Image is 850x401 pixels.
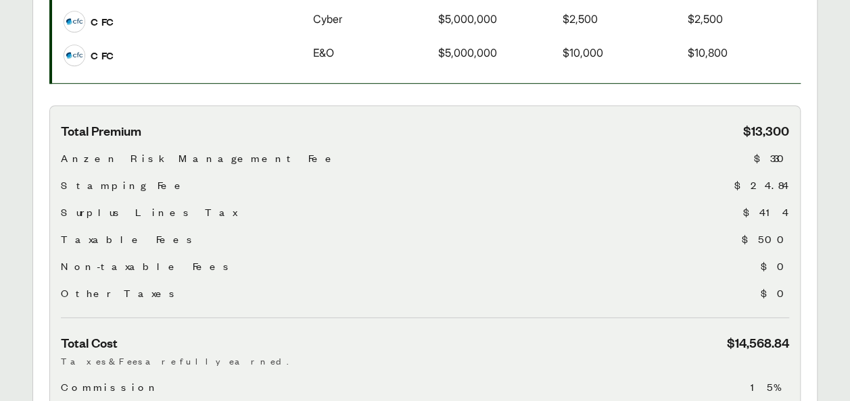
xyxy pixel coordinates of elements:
[438,45,497,61] span: $5,000,000
[761,285,789,301] span: $0
[61,334,118,351] span: Total Cost
[563,11,598,27] span: $2,500
[61,122,141,139] span: Total Premium
[734,177,789,193] span: $24.84
[91,47,117,63] span: CFC
[743,204,789,220] span: $414
[751,379,789,395] span: 15%
[61,258,234,274] span: Non-taxable Fees
[742,231,789,247] span: $500
[313,45,334,61] span: E&O
[61,285,180,301] span: Other Taxes
[563,45,603,61] span: $10,000
[61,177,188,193] span: Stamping Fee
[64,11,85,32] img: CFC logo
[64,45,85,65] img: CFC logo
[61,231,197,247] span: Taxable Fees
[91,14,117,30] span: CFC
[61,354,789,368] p: Taxes & Fees are fully earned.
[754,150,789,166] span: $330
[438,11,497,27] span: $5,000,000
[727,334,789,351] span: $14,568.84
[688,45,728,61] span: $10,800
[761,258,789,274] span: $0
[61,150,339,166] span: Anzen Risk Management Fee
[688,11,723,27] span: $2,500
[313,11,342,27] span: Cyber
[743,122,789,139] span: $13,300
[61,379,160,395] span: Commission
[61,204,237,220] span: Surplus Lines Tax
